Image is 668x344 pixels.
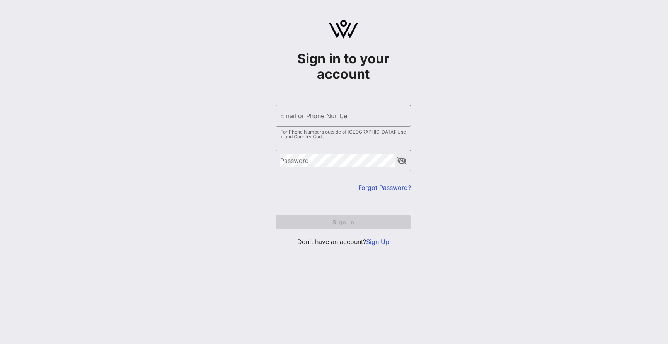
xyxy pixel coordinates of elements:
div: For Phone Numbers outside of [GEOGRAPHIC_DATA]: Use + and Country Code [280,130,406,139]
h1: Sign in to your account [276,51,411,82]
p: Don't have an account? [276,237,411,246]
a: Forgot Password? [358,184,411,191]
a: Sign Up [366,238,389,246]
img: logo.svg [329,20,358,39]
button: append icon [397,157,407,165]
